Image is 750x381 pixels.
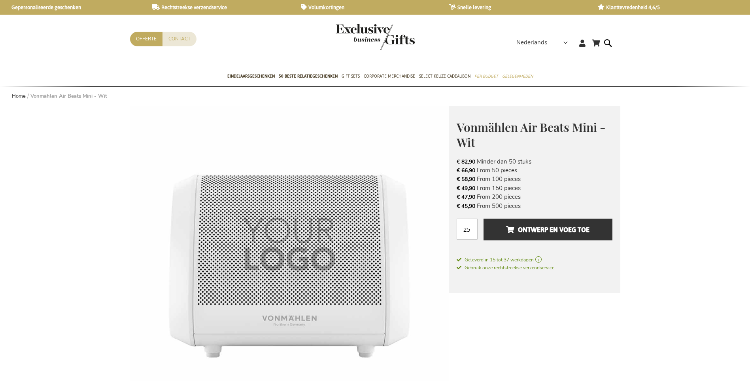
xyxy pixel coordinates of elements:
[336,24,415,50] img: Exclusive Business gifts logo
[457,119,606,150] span: Vonmählen Air Beats Mini - Wit
[162,32,196,46] a: Contact
[457,167,475,174] span: € 66,90
[457,219,478,240] input: Aantal
[457,193,475,201] span: € 47,90
[227,72,275,80] span: Eindejaarsgeschenken
[457,175,612,183] li: From 100 pieces
[457,185,475,192] span: € 49,90
[457,263,554,271] a: Gebruik onze rechtstreekse verzendservice
[279,72,338,80] span: 50 beste relatiegeschenken
[516,38,547,47] span: Nederlands
[474,72,498,80] span: Per Budget
[516,38,573,47] div: Nederlands
[449,4,585,11] a: Snelle levering
[457,157,612,166] li: Minder dan 50 stuks
[457,158,475,166] span: € 82,90
[364,72,415,80] span: Corporate Merchandise
[506,223,589,236] span: Ontwerp en voeg toe
[336,24,375,50] a: store logo
[457,202,475,210] span: € 45,90
[12,93,26,100] a: Home
[342,72,360,80] span: Gift Sets
[457,265,554,271] span: Gebruik onze rechtstreekse verzendservice
[457,202,612,210] li: From 500 pieces
[4,4,140,11] a: Gepersonaliseerde geschenken
[457,192,612,201] li: From 200 pieces
[598,4,733,11] a: Klanttevredenheid 4,6/5
[502,72,533,80] span: Gelegenheden
[301,4,436,11] a: Volumkortingen
[457,166,612,175] li: From 50 pieces
[484,219,612,240] button: Ontwerp en voeg toe
[457,184,612,192] li: From 150 pieces
[30,93,107,100] strong: Vonmählen Air Beats Mini - Wit
[152,4,288,11] a: Rechtstreekse verzendservice
[419,72,470,80] span: Select Keuze Cadeaubon
[457,256,612,263] a: Geleverd in 15 tot 37 werkdagen
[457,175,475,183] span: € 58,90
[130,32,162,46] a: Offerte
